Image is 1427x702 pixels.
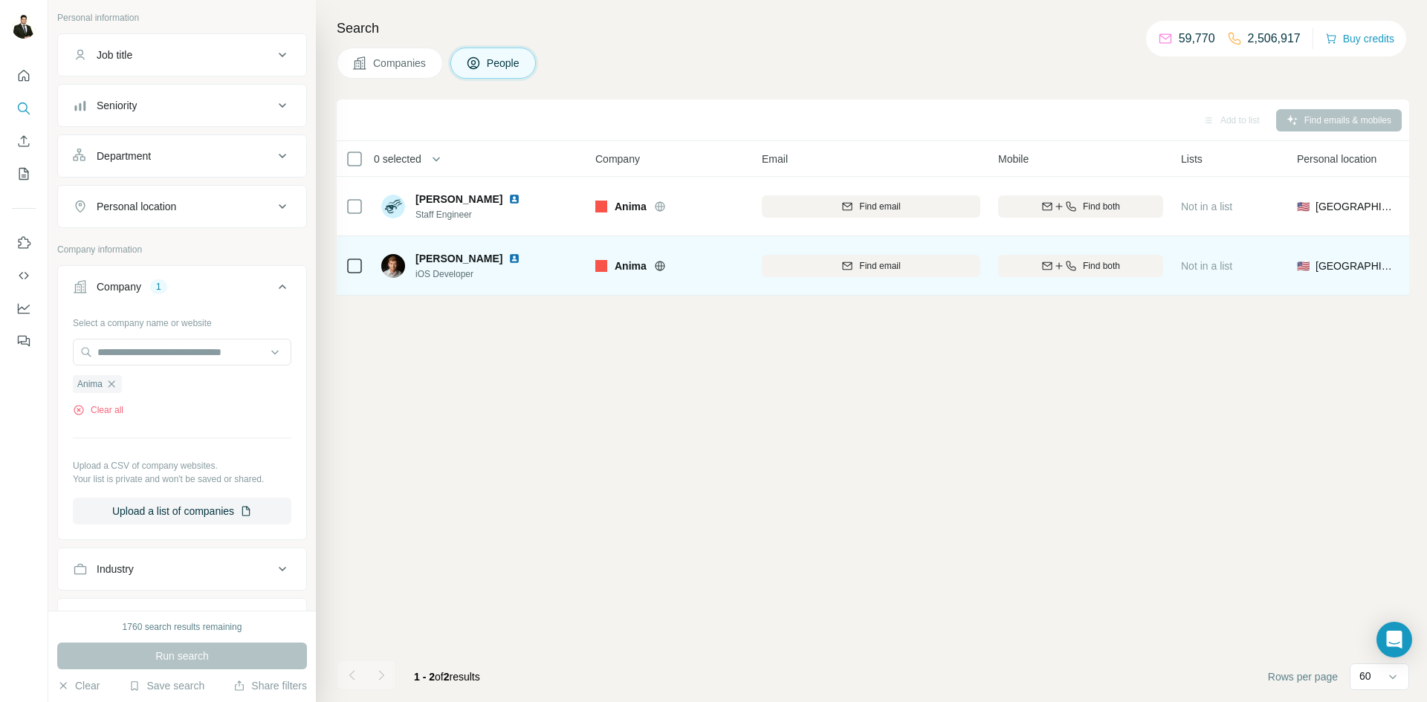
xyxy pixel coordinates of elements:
[859,200,900,213] span: Find email
[998,152,1029,166] span: Mobile
[97,199,176,214] div: Personal location
[1297,152,1376,166] span: Personal location
[595,152,640,166] span: Company
[73,311,291,330] div: Select a company name or website
[415,192,502,207] span: [PERSON_NAME]
[12,95,36,122] button: Search
[414,671,480,683] span: results
[595,260,607,272] img: Logo of Anima
[58,138,306,174] button: Department
[97,279,141,294] div: Company
[1268,669,1338,684] span: Rows per page
[1181,260,1232,272] span: Not in a list
[1316,259,1395,273] span: [GEOGRAPHIC_DATA]
[12,262,36,289] button: Use Surfe API
[1297,259,1310,273] span: 🇺🇸
[415,208,538,221] span: Staff Engineer
[415,251,502,266] span: [PERSON_NAME]
[337,18,1409,39] h4: Search
[1316,199,1395,214] span: [GEOGRAPHIC_DATA]
[762,255,980,277] button: Find email
[998,195,1163,218] button: Find both
[58,189,306,224] button: Personal location
[444,671,450,683] span: 2
[73,498,291,524] button: Upload a list of companies
[1376,622,1412,657] div: Open Intercom Messenger
[150,280,167,293] div: 1
[233,678,307,693] button: Share filters
[487,56,521,71] span: People
[57,678,100,693] button: Clear
[1181,152,1203,166] span: Lists
[58,269,306,311] button: Company1
[58,551,306,587] button: Industry
[381,195,405,218] img: Avatar
[12,160,36,187] button: My lists
[129,678,204,693] button: Save search
[58,88,306,123] button: Seniority
[12,62,36,89] button: Quick start
[97,98,137,113] div: Seniority
[595,201,607,212] img: Logo of Anima
[123,620,242,634] div: 1760 search results remaining
[1179,30,1215,48] p: 59,770
[1248,30,1301,48] p: 2,506,917
[12,128,36,155] button: Enrich CSV
[1297,199,1310,214] span: 🇺🇸
[415,267,538,281] span: iOS Developer
[1325,28,1394,49] button: Buy credits
[57,243,307,256] p: Company information
[12,295,36,322] button: Dashboard
[1083,200,1120,213] span: Find both
[57,11,307,25] p: Personal information
[1359,669,1371,683] p: 60
[73,472,291,486] p: Your list is private and won't be saved or shared.
[97,562,134,576] div: Industry
[381,254,405,278] img: Avatar
[97,48,132,62] div: Job title
[58,37,306,73] button: Job title
[508,253,520,264] img: LinkedIn logo
[762,195,980,218] button: Find email
[73,459,291,472] p: Upload a CSV of company websites.
[12,15,36,39] img: Avatar
[1083,259,1120,273] span: Find both
[615,259,647,273] span: Anima
[73,403,123,417] button: Clear all
[373,56,427,71] span: Companies
[435,671,444,683] span: of
[998,255,1163,277] button: Find both
[97,149,151,163] div: Department
[508,193,520,205] img: LinkedIn logo
[77,377,103,391] span: Anima
[12,230,36,256] button: Use Surfe on LinkedIn
[58,602,306,637] button: HQ location
[615,199,647,214] span: Anima
[414,671,435,683] span: 1 - 2
[12,328,36,354] button: Feedback
[374,152,421,166] span: 0 selected
[859,259,900,273] span: Find email
[1181,201,1232,212] span: Not in a list
[762,152,788,166] span: Email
